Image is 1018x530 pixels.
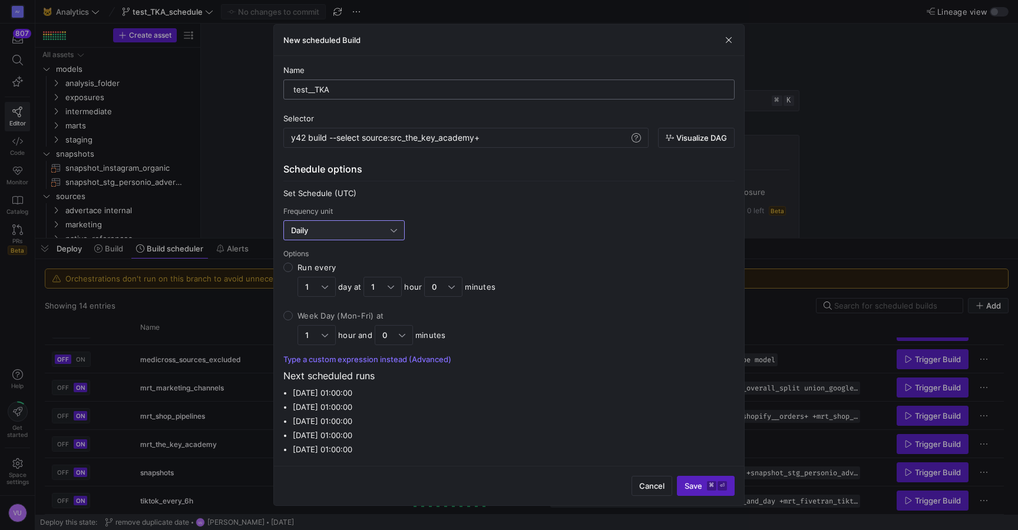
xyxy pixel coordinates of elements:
div: Options [283,250,735,258]
li: [DATE] 01:00:00 [293,414,735,428]
button: Type a custom expression instead (Advanced) [283,355,451,364]
span: Name [283,65,305,75]
span: Cancel [639,481,665,491]
button: Save⌘⏎ [677,476,735,496]
span: minutes [465,282,495,291]
div: Frequency unit [283,207,735,216]
div: Schedule options [283,162,735,181]
li: [DATE] 01:00:00 [293,400,735,414]
span: at [354,282,362,291]
li: [DATE] 01:00:00 [293,386,735,400]
span: Daily [291,226,308,235]
span: Selector [283,114,314,123]
kbd: ⏎ [718,481,727,491]
span: minutes [415,330,446,340]
span: Save [685,481,727,491]
p: Next scheduled runs [283,369,735,383]
li: [DATE] 01:00:00 [293,442,735,456]
div: Week Day (Mon-Fri) at [298,311,446,320]
li: [DATE] 01:00:00 [293,428,735,442]
span: hour [404,282,422,291]
span: hour [338,330,356,340]
span: day [338,282,352,291]
span: y42 build --select source:src_the_key_academy+ [291,132,480,143]
span: 0 [432,282,437,291]
span: 1 [371,282,375,291]
div: Set Schedule (UTC) [283,188,735,198]
span: and [358,330,372,340]
span: 1 [305,330,309,340]
span: 0 [382,330,387,340]
h3: New scheduled Build [283,35,361,45]
div: Run every [298,263,495,272]
button: Visualize DAG [658,128,735,148]
button: Cancel [632,476,672,496]
kbd: ⌘ [707,481,716,491]
span: Visualize DAG [676,133,727,143]
span: 1 [305,282,309,291]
